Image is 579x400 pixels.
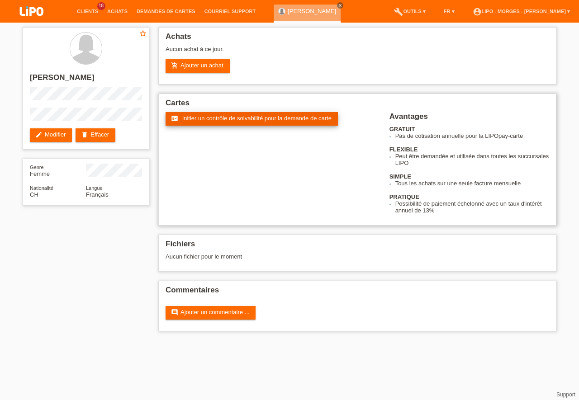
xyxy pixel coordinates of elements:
[389,146,418,153] b: FLEXIBLE
[389,9,430,14] a: buildOutils ▾
[395,153,549,166] li: Peut être demandée et utilisée dans toutes les succursales LIPO
[389,112,549,126] h2: Avantages
[30,165,44,170] span: Genre
[166,253,442,260] div: Aucun fichier pour le moment
[166,112,338,126] a: fact_check Initier un contrôle de solvabilité pour la demande de carte
[166,99,549,112] h2: Cartes
[30,164,86,177] div: Femme
[389,126,415,132] b: GRATUIT
[556,391,575,398] a: Support
[9,19,54,25] a: LIPO pay
[72,9,103,14] a: Clients
[30,191,38,198] span: Suisse
[394,7,403,16] i: build
[76,128,115,142] a: deleteEffacer
[166,286,549,299] h2: Commentaires
[166,59,230,73] a: add_shopping_cartAjouter un achat
[166,240,549,253] h2: Fichiers
[395,200,549,214] li: Possibilité de paiement échelonné avec un taux d'intérêt annuel de 13%
[166,46,549,59] div: Aucun achat à ce jour.
[30,128,72,142] a: editModifier
[166,32,549,46] h2: Achats
[81,131,88,138] i: delete
[97,2,105,10] span: 18
[132,9,200,14] a: Demandes de cartes
[337,2,343,9] a: close
[200,9,260,14] a: Courriel Support
[468,9,574,14] a: account_circleLIPO - Morges - [PERSON_NAME] ▾
[30,185,53,191] span: Nationalité
[86,191,109,198] span: Français
[171,62,178,69] i: add_shopping_cart
[35,131,43,138] i: edit
[171,309,178,316] i: comment
[166,306,256,320] a: commentAjouter un commentaire ...
[439,9,459,14] a: FR ▾
[139,29,147,38] i: star_border
[389,173,411,180] b: SIMPLE
[389,193,419,200] b: PRATIQUE
[171,115,178,122] i: fact_check
[395,180,549,187] li: Tous les achats sur une seule facture mensuelle
[30,73,142,87] h2: [PERSON_NAME]
[395,132,549,139] li: Pas de cotisation annuelle pour la LIPOpay-carte
[288,8,336,14] a: [PERSON_NAME]
[338,3,342,8] i: close
[473,7,482,16] i: account_circle
[182,115,332,122] span: Initier un contrôle de solvabilité pour la demande de carte
[103,9,132,14] a: Achats
[86,185,103,191] span: Langue
[139,29,147,39] a: star_border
